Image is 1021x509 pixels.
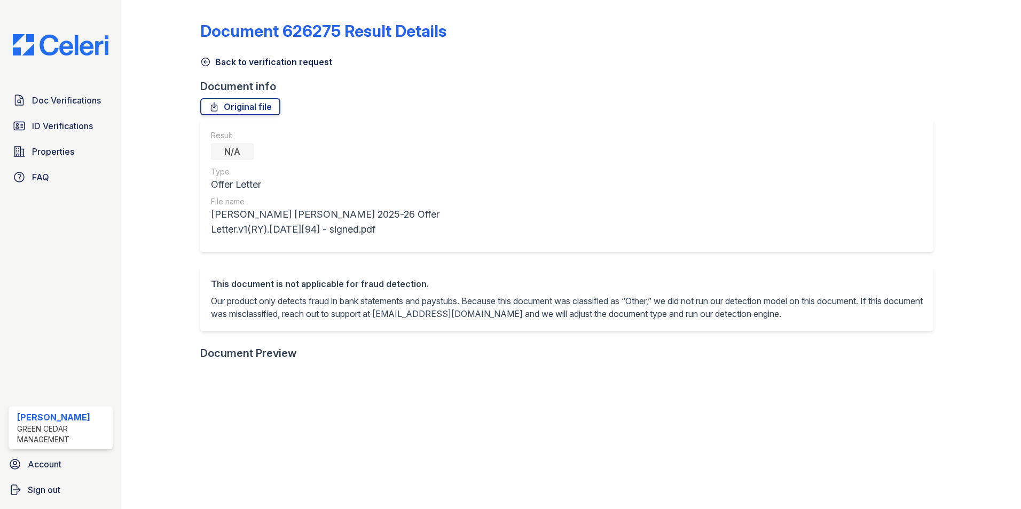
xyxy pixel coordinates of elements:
[28,483,60,496] span: Sign out
[9,141,113,162] a: Properties
[4,34,117,55] img: CE_Logo_Blue-a8612792a0a2168367f1c8372b55b34899dd931a85d93a1a3d3e32e68fde9ad4.png
[32,145,74,158] span: Properties
[200,346,297,361] div: Document Preview
[211,130,484,141] div: Result
[976,466,1010,498] iframe: chat widget
[32,120,93,132] span: ID Verifications
[211,207,484,237] div: [PERSON_NAME] [PERSON_NAME] 2025-26 Offer Letter.v1(RY).[DATE][94] - signed.pdf
[17,411,108,424] div: [PERSON_NAME]
[211,277,923,290] div: This document is not applicable for fraud detection.
[9,166,113,188] a: FAQ
[211,166,484,177] div: Type
[28,458,61,471] span: Account
[211,177,484,192] div: Offer Letter
[200,55,332,68] a: Back to verification request
[9,115,113,137] a: ID Verifications
[211,143,254,160] div: N/A
[32,94,101,107] span: Doc Verifications
[32,171,49,184] span: FAQ
[17,424,108,445] div: Green Cedar Management
[4,479,117,500] a: Sign out
[9,90,113,111] a: Doc Verifications
[200,21,446,41] a: Document 626275 Result Details
[4,454,117,475] a: Account
[211,295,923,320] p: Our product only detects fraud in bank statements and paystubs. Because this document was classif...
[211,196,484,207] div: File name
[200,79,942,94] div: Document info
[200,98,280,115] a: Original file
